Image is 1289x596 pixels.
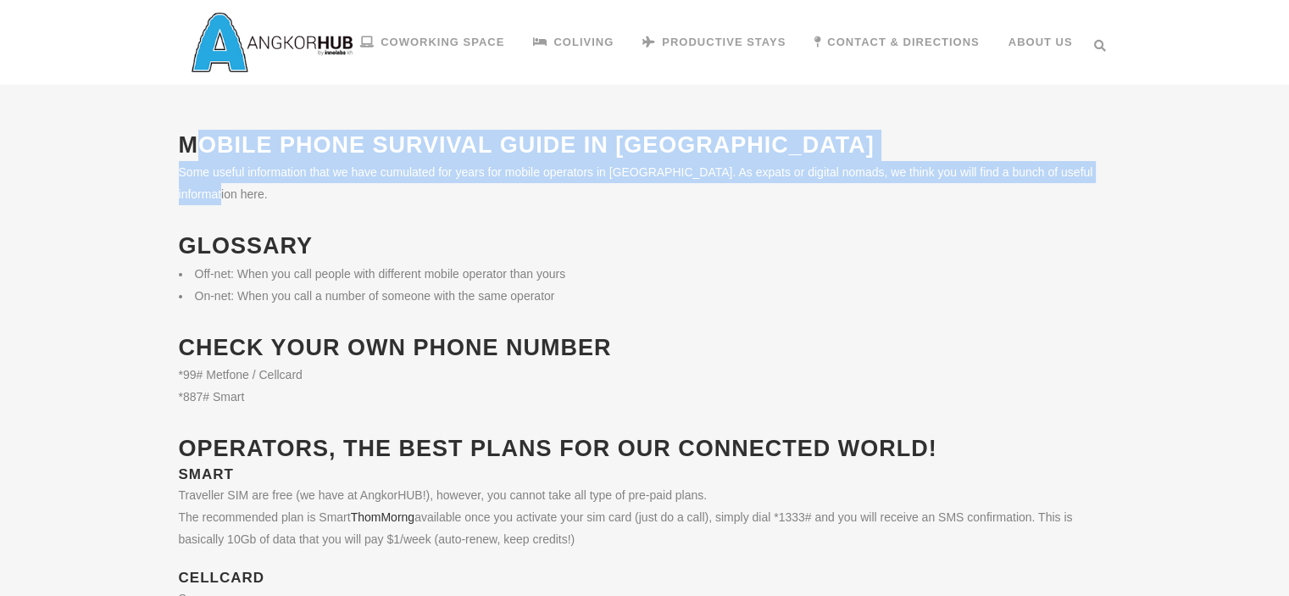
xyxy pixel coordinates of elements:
h2: Glossary [179,231,1111,262]
p: Traveller SIM are free (we have at AngkorHUB!), however, you cannot take all type of pre-paid pla... [179,484,1111,550]
iframe: Drift Widget Chat Window [940,226,1279,521]
h3: SMART [179,465,1111,484]
h2: Check your own phone number [179,332,1111,364]
h2: Operators, the best plans for our connected world! [179,433,1111,465]
h2: Mobile Phone Survival Guide in [GEOGRAPHIC_DATA] [179,130,1111,161]
span: Coworking Space [381,36,504,48]
span: Contact & Directions [827,36,979,48]
span: Productive Stays [662,36,786,48]
p: Some useful information that we have cumulated for years for mobile operators in [GEOGRAPHIC_DATA... [179,161,1111,205]
span: Coliving [553,36,614,48]
p: *99# Metfone / Cellcard *887# Smart [179,364,1111,408]
li: On-net: When you call a number of someone with the same operator [179,285,1111,307]
li: Off-net: When you call people with different mobile operator than yours [179,263,1111,285]
a: ThomMorng [351,510,414,524]
span: About us [1008,36,1073,48]
h3: CELLCARD [179,569,1111,588]
iframe: Drift Widget Chat Controller [1204,511,1269,576]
